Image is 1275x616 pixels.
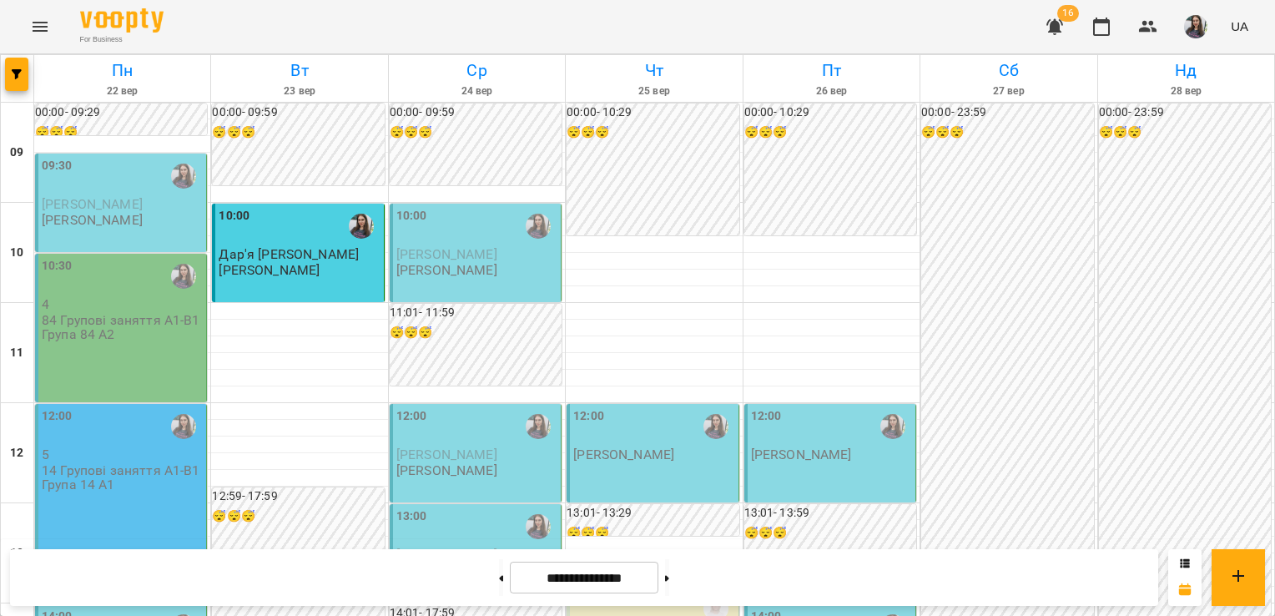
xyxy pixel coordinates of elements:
label: 12:00 [396,407,427,426]
img: Юлія [171,164,196,189]
label: 12:00 [42,407,73,426]
h6: 24 вер [391,83,562,99]
h6: 12:59 - 17:59 [212,487,384,506]
p: [PERSON_NAME] [42,213,143,227]
img: Юлія [171,264,196,289]
h6: 28 вер [1101,83,1272,99]
label: 12:00 [751,407,782,426]
label: 10:00 [396,207,427,225]
h6: 13:01 - 13:29 [567,504,738,523]
img: Юлія [880,414,905,439]
img: Voopty Logo [80,8,164,33]
span: [PERSON_NAME] [396,447,497,462]
img: Юлія [526,514,551,539]
h6: 09 [10,144,23,162]
h6: 😴😴😴 [744,524,916,543]
h6: 00:00 - 09:29 [35,104,207,122]
span: Дар'я [PERSON_NAME] [219,246,359,262]
h6: 00:00 - 10:29 [744,104,916,122]
h6: 😴😴😴 [567,524,738,543]
h6: 13:01 - 13:59 [744,504,916,523]
h6: 😴😴😴 [390,324,562,342]
img: Юлія [171,414,196,439]
label: 10:30 [42,257,73,275]
p: [PERSON_NAME] [751,447,852,462]
h6: 00:00 - 10:29 [567,104,738,122]
span: 16 [1057,5,1079,22]
h6: 23 вер [214,83,385,99]
h6: Нд [1101,58,1272,83]
h6: Ср [391,58,562,83]
h6: 😴😴😴 [35,124,207,142]
h6: 22 вер [37,83,208,99]
img: Юлія [349,214,374,239]
h6: 00:00 - 09:59 [390,104,562,122]
h6: Вт [214,58,385,83]
p: [PERSON_NAME] [396,463,497,477]
h6: 11:01 - 11:59 [390,304,562,322]
img: ca1374486191da6fb8238bd749558ac4.jpeg [1184,15,1207,38]
h6: Пт [746,58,917,83]
img: Юлія [526,414,551,439]
h6: 😴😴😴 [921,124,1093,142]
h6: 😴😴😴 [212,507,384,526]
h6: 10 [10,244,23,262]
h6: 00:00 - 09:59 [212,104,384,122]
img: Юлія [526,214,551,239]
h6: 12 [10,444,23,462]
button: UA [1224,11,1255,42]
h6: Сб [923,58,1094,83]
h6: 00:00 - 23:59 [921,104,1093,122]
p: 5 [42,447,203,462]
h6: 27 вер [923,83,1094,99]
p: 84 Групові заняття А1-В1 Група 84 А2 [42,313,203,342]
label: 12:00 [573,407,604,426]
p: 4 [42,297,203,311]
h6: 26 вер [746,83,917,99]
span: For Business [80,34,164,45]
h6: 11 [10,344,23,362]
h6: 😴😴😴 [1099,124,1271,142]
p: [PERSON_NAME] [396,263,497,277]
p: [PERSON_NAME] [219,263,320,277]
span: UA [1231,18,1248,35]
h6: 😴😴😴 [390,124,562,142]
h6: Чт [568,58,739,83]
p: 14 Групові заняття А1-В1 Група 14 А1 [42,463,203,492]
span: [PERSON_NAME] [42,196,143,212]
span: [PERSON_NAME] [396,246,497,262]
label: 10:00 [219,207,249,225]
label: 13:00 [396,507,427,526]
button: Menu [20,7,60,47]
h6: 00:00 - 23:59 [1099,104,1271,122]
img: Юлія [703,414,728,439]
h6: 25 вер [568,83,739,99]
label: 09:30 [42,157,73,175]
p: [PERSON_NAME] [573,447,674,462]
h6: 😴😴😴 [567,124,738,142]
h6: Пн [37,58,208,83]
h6: 😴😴😴 [212,124,384,142]
h6: 😴😴😴 [744,124,916,142]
